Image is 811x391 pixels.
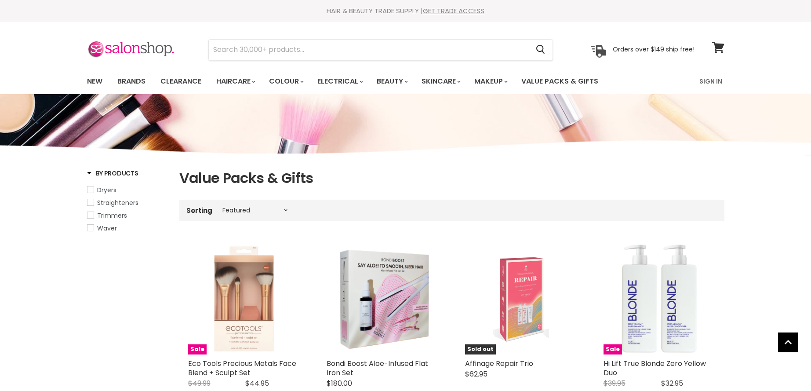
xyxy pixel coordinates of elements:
button: Search [529,40,553,60]
a: Beauty [370,72,413,91]
a: GET TRADE ACCESS [423,6,484,15]
a: Electrical [311,72,368,91]
span: Waver [97,224,117,233]
a: Bondi Boost Aloe-Infused Flat Iron Set [327,358,428,378]
span: $44.95 [245,378,269,388]
a: Eco Tools Precious Metals Face Blend + Sculpt Set Eco Tools Precious Metals Face Blend + Sculpt S... [188,242,300,354]
a: Skincare [415,72,466,91]
img: Eco Tools Precious Metals Face Blend + Sculpt Set [188,242,300,354]
form: Product [208,39,553,60]
a: Clearance [154,72,208,91]
span: $49.99 [188,378,211,388]
h3: By Products [87,169,138,178]
img: Bondi Boost Aloe-Infused Flat Iron Set [327,242,439,354]
a: Eco Tools Precious Metals Face Blend + Sculpt Set [188,358,296,378]
span: $39.95 [604,378,626,388]
a: Value Packs & Gifts [515,72,605,91]
span: Sold out [465,344,496,354]
a: Sign In [694,72,727,91]
span: Straighteners [97,198,138,207]
span: $180.00 [327,378,352,388]
a: Hi Lift True Blonde Zero Yellow Duo [604,358,706,378]
input: Search [209,40,529,60]
a: Haircare [210,72,261,91]
h1: Value Packs & Gifts [179,169,724,187]
img: Hi Lift True Blonde Zero Yellow Duo [604,242,716,354]
span: Trimmers [97,211,127,220]
a: Affinage Repair Trio Affinage Repair Trio Sold out [465,242,577,354]
span: Dryers [97,186,116,194]
a: Waver [87,223,168,233]
a: Makeup [468,72,513,91]
a: Brands [111,72,152,91]
nav: Main [76,69,735,94]
img: Affinage Repair Trio [493,242,549,354]
a: Dryers [87,185,168,195]
a: Colour [262,72,309,91]
a: Hi Lift True Blonde Zero Yellow Duo Sale [604,242,716,354]
label: Sorting [186,207,212,214]
span: $62.95 [465,369,487,379]
a: New [80,72,109,91]
a: Straighteners [87,198,168,208]
ul: Main menu [80,69,650,94]
span: Sale [604,344,622,354]
p: Orders over $149 ship free! [613,45,695,53]
a: Affinage Repair Trio [465,358,533,369]
a: Trimmers [87,211,168,220]
span: $32.95 [661,378,683,388]
span: Sale [188,344,207,354]
div: HAIR & BEAUTY TRADE SUPPLY | [76,7,735,15]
